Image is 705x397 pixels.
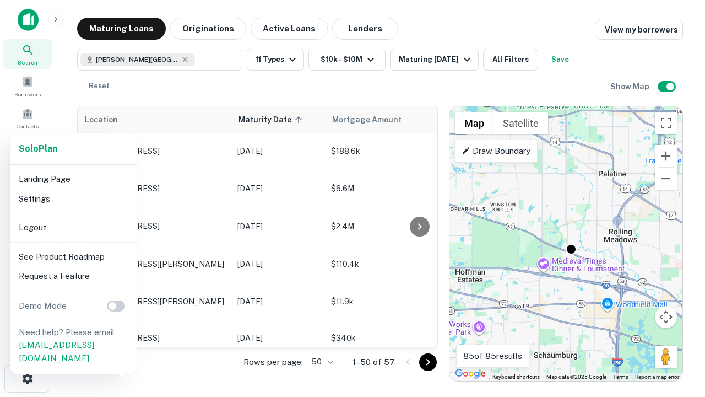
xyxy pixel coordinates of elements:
[650,309,705,362] iframe: Chat Widget
[14,218,132,238] li: Logout
[14,169,132,189] li: Landing Page
[14,266,132,286] li: Request a Feature
[19,142,57,155] a: SoloPlan
[19,326,128,365] p: Need help? Please email
[14,189,132,209] li: Settings
[19,143,57,154] strong: Solo Plan
[14,247,132,267] li: See Product Roadmap
[14,299,71,313] p: Demo Mode
[19,340,94,363] a: [EMAIL_ADDRESS][DOMAIN_NAME]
